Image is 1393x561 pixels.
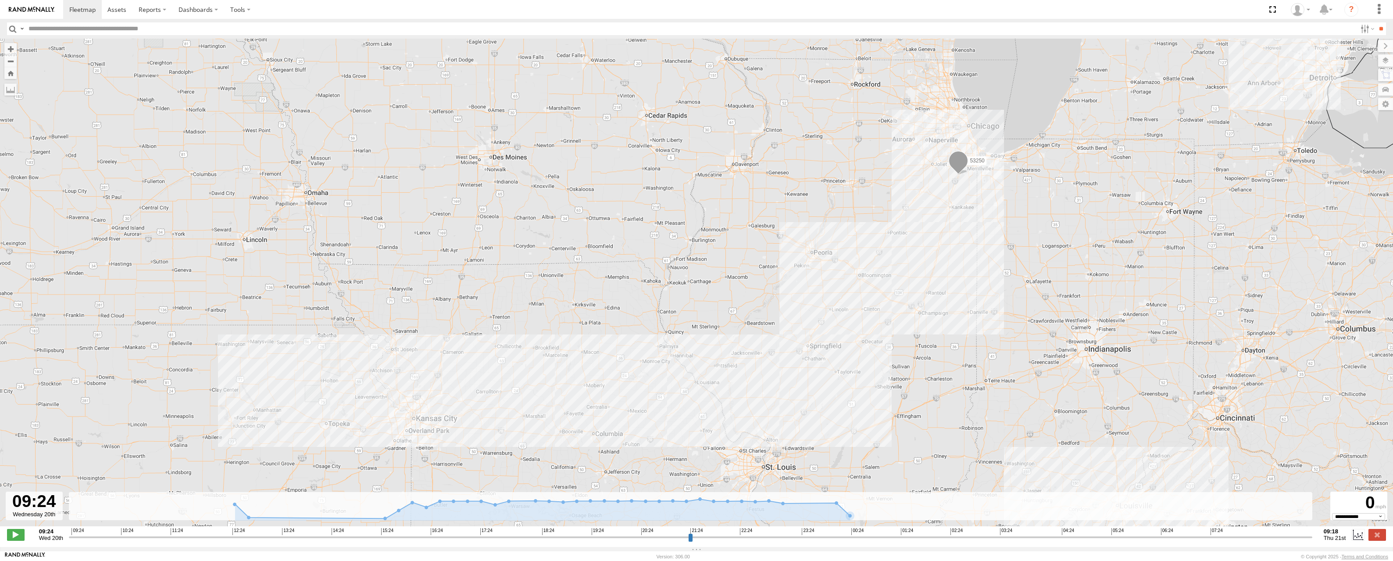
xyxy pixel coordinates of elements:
[641,528,654,535] span: 20:24
[71,528,84,535] span: 09:24
[1211,528,1223,535] span: 07:24
[232,528,245,535] span: 12:24
[5,552,45,561] a: Visit our Website
[1161,528,1173,535] span: 06:24
[480,528,493,535] span: 17:24
[1357,22,1376,35] label: Search Filter Options
[1324,528,1346,535] strong: 09:18
[970,158,984,164] span: 53250
[690,528,703,535] span: 21:24
[4,83,17,96] label: Measure
[121,528,133,535] span: 10:24
[4,55,17,67] button: Zoom out
[4,43,17,55] button: Zoom in
[1344,3,1358,17] i: ?
[9,7,54,13] img: rand-logo.svg
[592,528,604,535] span: 19:24
[282,528,294,535] span: 13:24
[1000,528,1012,535] span: 03:24
[1368,529,1386,540] label: Close
[802,528,814,535] span: 23:24
[1301,554,1388,559] div: © Copyright 2025 -
[1062,528,1074,535] span: 04:24
[542,528,554,535] span: 18:24
[39,528,63,535] strong: 09:24
[431,528,443,535] span: 16:24
[740,528,752,535] span: 22:24
[7,529,25,540] label: Play/Stop
[1332,493,1386,513] div: 0
[657,554,690,559] div: Version: 306.00
[332,528,344,535] span: 14:24
[381,528,393,535] span: 15:24
[1378,98,1393,110] label: Map Settings
[1288,3,1313,16] div: Miky Transport
[851,528,864,535] span: 00:24
[901,528,913,535] span: 01:24
[1324,535,1346,541] span: Thu 21st Aug 2025
[18,22,25,35] label: Search Query
[1111,528,1124,535] span: 05:24
[950,528,963,535] span: 02:24
[171,528,183,535] span: 11:24
[39,535,63,541] span: Wed 20th Aug 2025
[4,67,17,79] button: Zoom Home
[1342,554,1388,559] a: Terms and Conditions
